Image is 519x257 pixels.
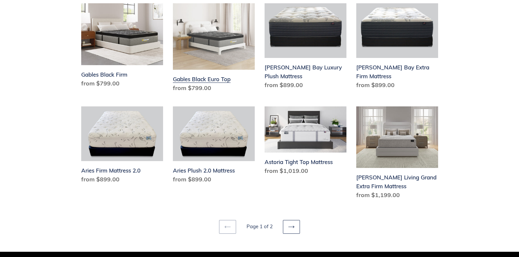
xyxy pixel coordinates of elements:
[265,106,346,178] a: Astoria Tight Top Mattress
[265,3,346,92] a: Chadwick Bay Luxury Plush Mattress
[356,106,438,202] a: Scott Living Grand Extra Firm Mattress
[237,223,282,230] li: Page 1 of 2
[81,3,163,90] a: Gables Black Firm
[173,106,255,186] a: Aries Plush 2.0 Mattress
[173,3,255,95] a: Gables Black Euro Top
[356,3,438,92] a: Chadwick Bay Extra Firm Mattress
[81,106,163,186] a: Aries Firm Mattress 2.0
